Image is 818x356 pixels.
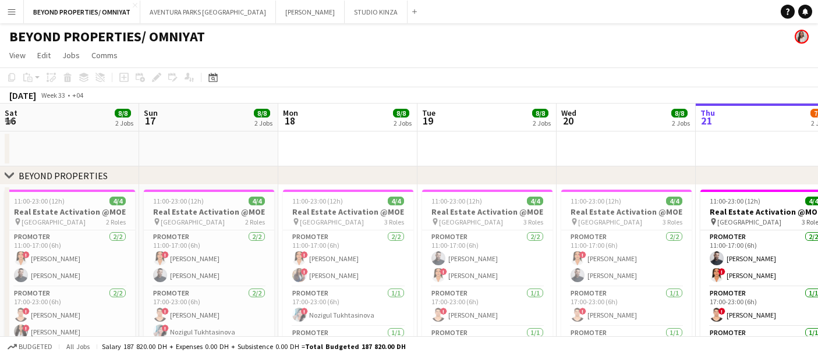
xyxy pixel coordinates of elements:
a: View [5,48,30,63]
h3: Real Estate Activation @MOE [422,207,553,217]
span: Sun [144,108,158,118]
span: ! [301,268,308,275]
button: [PERSON_NAME] [276,1,345,23]
span: ! [23,325,30,332]
span: Total Budgeted 187 820.00 DH [305,342,406,351]
span: 20 [560,114,576,127]
span: 4/4 [527,197,543,205]
span: Budgeted [19,343,52,351]
span: 11:00-23:00 (12h) [14,197,65,205]
div: 2 Jobs [115,119,133,127]
span: 8/8 [532,109,548,118]
span: 8/8 [393,109,409,118]
div: 2 Jobs [394,119,412,127]
span: 11:00-23:00 (12h) [571,197,621,205]
app-card-role: Promoter1/117:00-23:00 (6h)![PERSON_NAME] [561,287,692,326]
app-job-card: 11:00-23:00 (12h)4/4Real Estate Activation @MOE [GEOGRAPHIC_DATA]2 RolesPromoter2/211:00-17:00 (6... [5,190,135,343]
app-card-role: Promoter2/217:00-23:00 (6h)![PERSON_NAME]!Nozigul Tukhtasinova [144,287,274,343]
span: [GEOGRAPHIC_DATA] [439,218,503,226]
span: ! [162,308,169,315]
span: ! [23,251,30,258]
span: [GEOGRAPHIC_DATA] [578,218,642,226]
span: [GEOGRAPHIC_DATA] [22,218,86,226]
span: ! [162,251,169,258]
span: 11:00-23:00 (12h) [153,197,204,205]
span: ! [162,325,169,332]
div: 2 Jobs [533,119,551,127]
button: Budgeted [6,340,54,353]
app-card-role: Promoter1/117:00-23:00 (6h)![PERSON_NAME] [422,287,553,326]
a: Edit [33,48,55,63]
span: Mon [283,108,298,118]
h3: Real Estate Activation @MOE [5,207,135,217]
app-card-role: Promoter1/117:00-23:00 (6h)!Nozigul Tukhtasinova [283,287,413,326]
span: ! [440,308,447,315]
span: View [9,50,26,60]
span: 11:00-23:00 (12h) [710,197,760,205]
span: ! [301,308,308,315]
span: 3 Roles [384,218,404,226]
div: BEYOND PROPERTIES [19,170,108,181]
app-card-role: Promoter2/211:00-17:00 (6h)![PERSON_NAME][PERSON_NAME] [561,230,692,287]
span: 4/4 [249,197,265,205]
span: 4/4 [109,197,126,205]
span: 2 Roles [106,218,126,226]
span: ! [718,268,725,275]
span: 4/4 [388,197,404,205]
span: Jobs [62,50,80,60]
a: Comms [87,48,122,63]
h3: Real Estate Activation @MOE [283,207,413,217]
span: Wed [561,108,576,118]
button: AVENTURA PARKS [GEOGRAPHIC_DATA] [140,1,276,23]
div: 2 Jobs [254,119,272,127]
div: [DATE] [9,90,36,101]
span: 16 [3,114,17,127]
span: 3 Roles [523,218,543,226]
app-card-role: Promoter2/211:00-17:00 (6h)![PERSON_NAME]![PERSON_NAME] [283,230,413,287]
button: STUDIO KINZA [345,1,408,23]
span: Week 33 [38,91,68,99]
span: Thu [700,108,715,118]
span: 11:00-23:00 (12h) [292,197,343,205]
span: Edit [37,50,51,60]
h1: BEYOND PROPERTIES/ OMNIYAT [9,28,205,45]
span: [GEOGRAPHIC_DATA] [161,218,225,226]
a: Jobs [58,48,84,63]
app-card-role: Promoter2/211:00-17:00 (6h)[PERSON_NAME]![PERSON_NAME] [422,230,553,287]
span: 4/4 [666,197,682,205]
span: ! [23,308,30,315]
h3: Real Estate Activation @MOE [561,207,692,217]
span: 8/8 [254,109,270,118]
span: 8/8 [115,109,131,118]
span: 21 [699,114,715,127]
span: ! [440,268,447,275]
span: Tue [422,108,435,118]
span: Sat [5,108,17,118]
span: 11:00-23:00 (12h) [431,197,482,205]
span: All jobs [64,342,92,351]
span: 18 [281,114,298,127]
span: 19 [420,114,435,127]
app-card-role: Promoter2/211:00-17:00 (6h)![PERSON_NAME][PERSON_NAME] [5,230,135,287]
app-card-role: Promoter2/211:00-17:00 (6h)![PERSON_NAME][PERSON_NAME] [144,230,274,287]
app-job-card: 11:00-23:00 (12h)4/4Real Estate Activation @MOE [GEOGRAPHIC_DATA]2 RolesPromoter2/211:00-17:00 (6... [144,190,274,343]
app-user-avatar: Ines de Puybaudet [795,30,809,44]
h3: Real Estate Activation @MOE [144,207,274,217]
span: ! [718,308,725,315]
span: 3 Roles [663,218,682,226]
button: BEYOND PROPERTIES/ OMNIYAT [24,1,140,23]
span: ! [301,251,308,258]
div: +04 [72,91,83,99]
span: 8/8 [671,109,688,118]
div: 2 Jobs [672,119,690,127]
span: [GEOGRAPHIC_DATA] [300,218,364,226]
div: Salary 187 820.00 DH + Expenses 0.00 DH + Subsistence 0.00 DH = [102,342,406,351]
span: ! [579,308,586,315]
span: Comms [91,50,118,60]
span: [GEOGRAPHIC_DATA] [717,218,781,226]
app-card-role: Promoter2/217:00-23:00 (6h)![PERSON_NAME]![PERSON_NAME] [5,287,135,343]
span: 17 [142,114,158,127]
span: ! [579,251,586,258]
